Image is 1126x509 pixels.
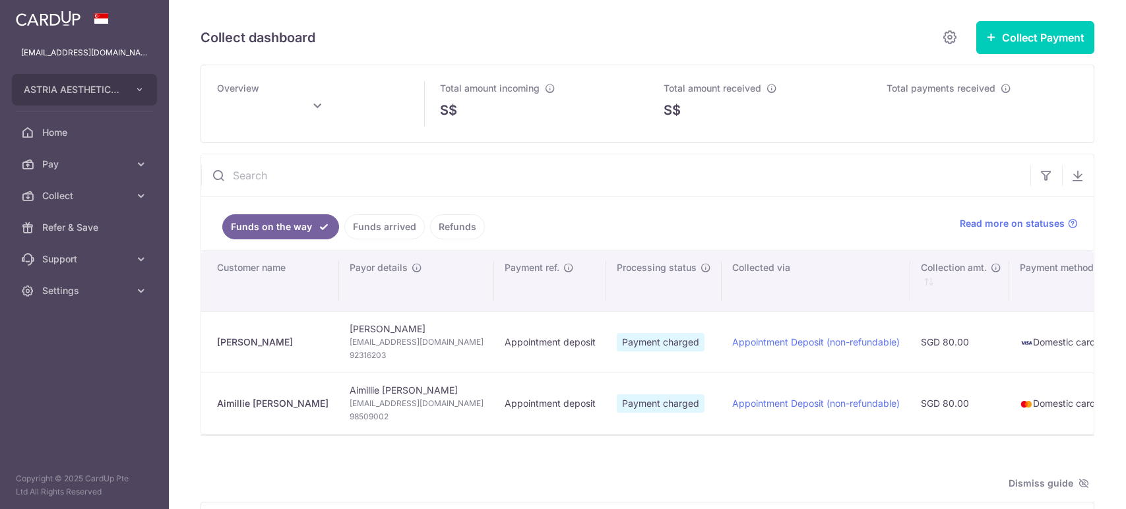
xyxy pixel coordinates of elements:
span: Total amount received [664,82,761,94]
span: S$ [664,100,681,120]
a: Refunds [430,214,485,239]
td: Domestic card [1009,373,1106,434]
a: Appointment Deposit (non-refundable) [732,398,900,409]
span: Total payments received [887,82,995,94]
span: Processing status [617,261,697,274]
span: Payment ref. [505,261,559,274]
span: Collection amt. [921,261,987,274]
th: Processing status [606,251,722,311]
img: visa-sm-192604c4577d2d35970c8ed26b86981c2741ebd56154ab54ad91a526f0f24972.png [1020,336,1033,349]
input: Search [201,154,1030,196]
th: Collected via [722,251,910,311]
td: Appointment deposit [494,373,606,434]
div: [PERSON_NAME] [217,336,328,349]
a: Funds arrived [344,214,425,239]
span: Support [42,253,129,266]
th: Customer name [201,251,339,311]
span: 92316203 [350,349,484,362]
span: Collect [42,189,129,202]
span: Settings [42,284,129,297]
button: ASTRIA AESTHETICS PTE. LTD. [12,74,157,105]
td: Aimillie [PERSON_NAME] [339,373,494,434]
th: Collection amt. : activate to sort column ascending [910,251,1009,311]
span: [EMAIL_ADDRESS][DOMAIN_NAME] [350,397,484,410]
span: Overview [217,82,259,94]
span: Dismiss guide [1009,475,1089,491]
a: Read more on statuses [960,217,1078,230]
td: SGD 80.00 [910,311,1009,373]
span: Total amount incoming [440,82,540,94]
img: mastercard-sm-87a3fd1e0bddd137fecb07648320f44c262e2538e7db6024463105ddbc961eb2.png [1020,398,1033,411]
span: Refer & Save [42,221,129,234]
h5: Collect dashboard [201,27,315,48]
span: Read more on statuses [960,217,1065,230]
a: Appointment Deposit (non-refundable) [732,336,900,347]
div: Aimillie [PERSON_NAME] [217,397,328,410]
th: Payor details [339,251,494,311]
span: Home [42,126,129,139]
td: Domestic card [1009,311,1106,373]
td: Appointment deposit [494,311,606,373]
span: Payor details [350,261,408,274]
a: Funds on the way [222,214,339,239]
span: Payment charged [617,394,704,413]
span: S$ [440,100,457,120]
img: CardUp [16,11,80,26]
span: ASTRIA AESTHETICS PTE. LTD. [24,83,121,96]
span: [EMAIL_ADDRESS][DOMAIN_NAME] [350,336,484,349]
button: Collect Payment [976,21,1094,54]
td: SGD 80.00 [910,373,1009,434]
td: [PERSON_NAME] [339,311,494,373]
span: 98509002 [350,410,484,423]
span: Pay [42,158,129,171]
th: Payment ref. [494,251,606,311]
span: Payment charged [617,333,704,351]
p: [EMAIL_ADDRESS][DOMAIN_NAME] [21,46,148,59]
th: Payment method [1009,251,1106,311]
